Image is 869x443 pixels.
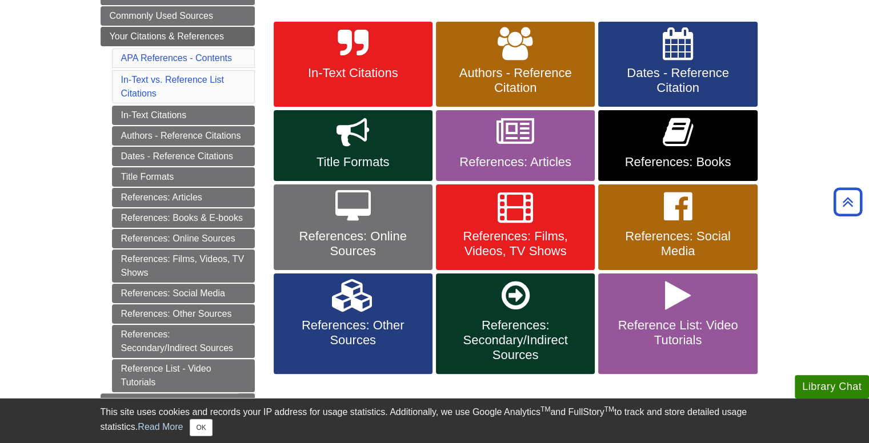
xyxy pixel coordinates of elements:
a: References: Social Media [598,184,757,270]
span: In-Text Citations [282,66,424,80]
div: This site uses cookies and records your IP address for usage statistics. Additionally, we use Goo... [101,405,769,436]
a: Dates - Reference Citations [112,147,255,166]
a: Reference List: Video Tutorials [598,273,757,374]
span: Dates - Reference Citation [607,66,748,95]
a: References: Social Media [112,284,255,303]
a: References: Secondary/Indirect Sources [112,325,255,358]
span: References: Secondary/Indirect Sources [444,318,586,363]
a: More APA Help [101,393,255,413]
a: Read More [138,422,183,432]
sup: TM [604,405,614,413]
span: Title Formats [282,155,424,170]
a: References: Films, Videos, TV Shows [436,184,595,270]
span: Your Citations & References [110,31,224,41]
a: Authors - Reference Citations [112,126,255,146]
a: Dates - Reference Citation [598,22,757,107]
span: References: Books [607,155,748,170]
span: Reference List: Video Tutorials [607,318,748,348]
a: Title Formats [274,110,433,181]
span: Authors - Reference Citation [444,66,586,95]
span: References: Other Sources [282,318,424,348]
a: References: Articles [436,110,595,181]
a: References: Online Sources [112,229,255,248]
a: In-Text vs. Reference List Citations [121,75,225,98]
a: References: Articles [112,188,255,207]
a: In-Text Citations [274,22,433,107]
a: References: Films, Videos, TV Shows [112,249,255,283]
a: APA References - Contents [121,53,232,63]
button: Library Chat [795,375,869,398]
span: References: Online Sources [282,229,424,259]
span: Commonly Used Sources [110,11,213,21]
a: Commonly Used Sources [101,6,255,26]
a: References: Other Sources [274,273,433,374]
span: References: Social Media [607,229,748,259]
span: References: Articles [444,155,586,170]
a: References: Secondary/Indirect Sources [436,273,595,374]
span: References: Films, Videos, TV Shows [444,229,586,259]
a: Your Citations & References [101,27,255,46]
a: References: Books [598,110,757,181]
a: Title Formats [112,167,255,187]
a: Authors - Reference Citation [436,22,595,107]
sup: TM [540,405,550,413]
a: Back to Top [830,194,866,210]
a: In-Text Citations [112,106,255,125]
a: Reference List - Video Tutorials [112,359,255,392]
button: Close [190,419,212,436]
a: References: Online Sources [274,184,433,270]
a: References: Other Sources [112,304,255,324]
a: References: Books & E-books [112,208,255,228]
